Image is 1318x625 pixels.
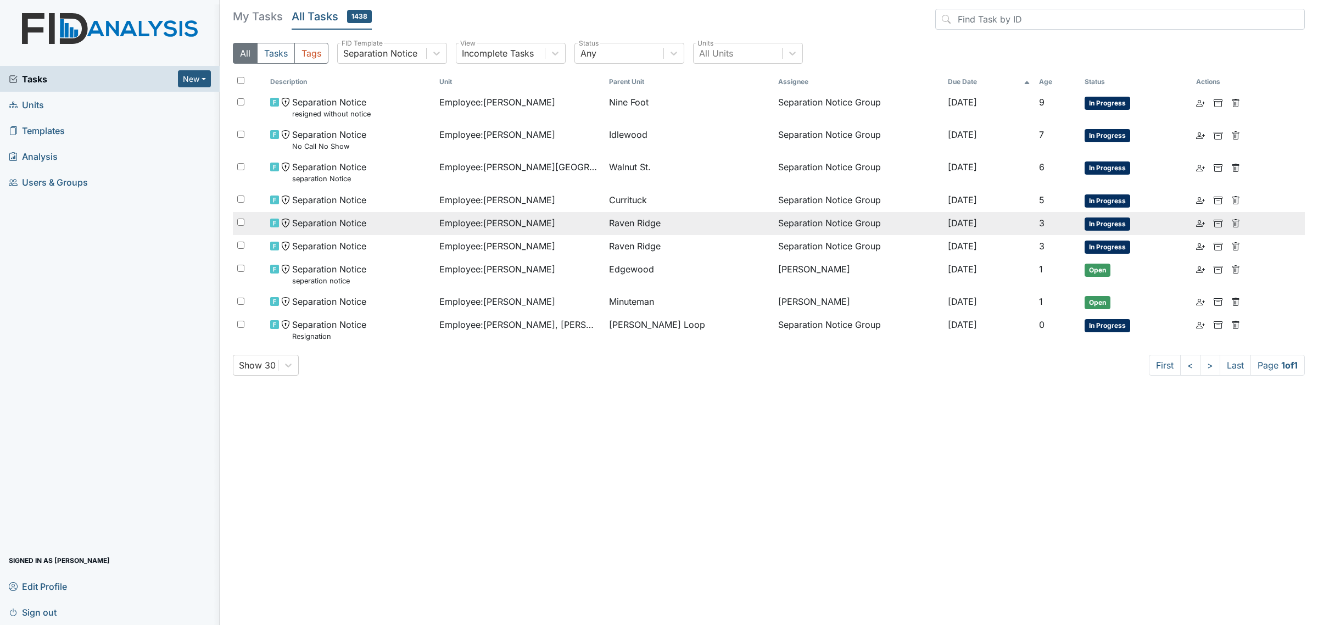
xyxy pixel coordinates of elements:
th: Toggle SortBy [943,72,1035,91]
input: Toggle All Rows Selected [237,77,244,84]
span: [DATE] [948,161,977,172]
span: [DATE] [948,319,977,330]
td: Separation Notice Group [774,212,943,235]
a: Tasks [9,72,178,86]
small: Resignation [292,331,366,342]
span: [DATE] [948,97,977,108]
span: 3 [1039,241,1045,252]
span: In Progress [1085,97,1130,110]
td: Separation Notice Group [774,91,943,124]
span: Open [1085,296,1110,309]
strong: 1 of 1 [1281,360,1298,371]
span: Separation Notice No Call No Show [292,128,366,152]
td: Separation Notice Group [774,124,943,156]
th: Toggle SortBy [266,72,435,91]
a: Delete [1231,160,1240,174]
span: Signed in as [PERSON_NAME] [9,552,110,569]
span: Separation Notice resigned without notice [292,96,371,119]
span: Users & Groups [9,174,88,191]
td: [PERSON_NAME] [774,258,943,291]
div: Separation Notice [343,47,417,60]
a: Archive [1214,128,1222,141]
a: Delete [1231,295,1240,308]
a: > [1200,355,1220,376]
div: Incomplete Tasks [462,47,534,60]
span: In Progress [1085,241,1130,254]
span: Walnut St. [609,160,651,174]
span: Raven Ridge [609,239,661,253]
td: Separation Notice Group [774,235,943,258]
span: In Progress [1085,129,1130,142]
small: resigned without notice [292,109,371,119]
td: [PERSON_NAME] [774,291,943,314]
span: Currituck [609,193,647,207]
small: seperation notice [292,276,366,286]
a: Delete [1231,239,1240,253]
span: Open [1085,264,1110,277]
a: Archive [1214,239,1222,253]
a: Archive [1214,96,1222,109]
a: Archive [1214,193,1222,207]
small: No Call No Show [292,141,366,152]
span: 1 [1039,264,1043,275]
span: Employee : [PERSON_NAME] [439,193,555,207]
span: [DATE] [948,217,977,228]
span: 3 [1039,217,1045,228]
span: Units [9,96,44,113]
a: Delete [1231,96,1240,109]
span: Separation Notice separation Notice [292,160,366,184]
span: [PERSON_NAME] Loop [609,318,705,331]
span: Employee : [PERSON_NAME] [439,216,555,230]
a: Delete [1231,128,1240,141]
th: Assignee [774,72,943,91]
th: Toggle SortBy [605,72,774,91]
span: Sign out [9,604,57,621]
a: Archive [1214,263,1222,276]
span: Page [1250,355,1305,376]
span: Separation Notice Resignation [292,318,366,342]
button: Tasks [257,43,295,64]
span: [DATE] [948,241,977,252]
a: Archive [1214,216,1222,230]
span: Separation Notice [292,216,366,230]
span: Analysis [9,148,58,165]
span: Minuteman [609,295,654,308]
span: Idlewood [609,128,647,141]
span: [DATE] [948,264,977,275]
input: Find Task by ID [935,9,1305,30]
span: Employee : [PERSON_NAME] [439,263,555,276]
td: Separation Notice Group [774,314,943,346]
span: 9 [1039,97,1045,108]
h5: My Tasks [233,9,283,24]
small: separation Notice [292,174,366,184]
span: Raven Ridge [609,216,661,230]
a: First [1149,355,1181,376]
span: Employee : [PERSON_NAME] [439,96,555,109]
div: Type filter [233,43,328,64]
span: In Progress [1085,319,1130,332]
span: Templates [9,122,65,139]
nav: task-pagination [1149,355,1305,376]
span: Employee : [PERSON_NAME] [439,295,555,308]
span: 5 [1039,194,1045,205]
span: In Progress [1085,217,1130,231]
button: New [178,70,211,87]
span: [DATE] [948,194,977,205]
span: In Progress [1085,161,1130,175]
span: 1438 [347,10,372,23]
a: Archive [1214,318,1222,331]
a: Delete [1231,263,1240,276]
a: Archive [1214,160,1222,174]
span: Employee : [PERSON_NAME], [PERSON_NAME] [439,318,600,331]
div: Any [580,47,596,60]
button: All [233,43,258,64]
span: Employee : [PERSON_NAME] [439,239,555,253]
th: Toggle SortBy [435,72,605,91]
span: Separation Notice [292,193,366,207]
a: < [1180,355,1200,376]
span: Employee : [PERSON_NAME] [439,128,555,141]
button: Tags [294,43,328,64]
span: [DATE] [948,129,977,140]
a: Delete [1231,318,1240,331]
